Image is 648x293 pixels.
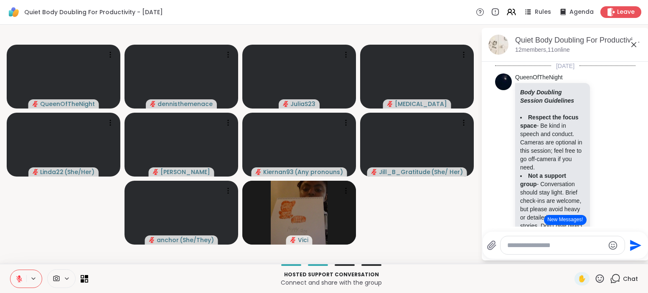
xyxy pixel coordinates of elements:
span: Rules [535,8,551,16]
span: [DATE] [551,62,579,70]
img: https://sharewell-space-live.sfo3.digitaloceanspaces.com/user-generated/d7277878-0de6-43a2-a937-4... [495,73,512,90]
span: anchor [157,236,179,244]
img: Vici [271,181,328,245]
button: Send [625,236,644,255]
span: Leave [617,8,635,16]
button: New Messages! [544,215,586,225]
span: audio-muted [387,101,393,107]
span: audio-muted [290,237,296,243]
span: audio-muted [33,101,38,107]
span: ( She/ Her ) [431,168,463,176]
strong: Body Doubling Session Guidelines [520,89,574,104]
span: Jill_B_Gratitude [379,168,430,176]
span: Agenda [569,8,594,16]
p: Hosted support conversation [93,271,569,278]
p: 12 members, 11 online [515,46,570,54]
span: audio-muted [149,237,155,243]
span: QueenOfTheNight [40,100,95,108]
span: Vici [298,236,308,244]
a: QueenOfTheNight [515,73,563,82]
span: Chat [623,275,638,283]
span: audio-muted [33,169,38,175]
button: Emoji picker [608,240,618,250]
span: Kiernan93 [263,168,294,176]
span: ✋ [578,274,586,284]
p: Connect and share with the group [93,278,569,287]
div: Quiet Body Doubling For Productivity - [DATE] [515,35,642,45]
span: [MEDICAL_DATA] [395,100,447,108]
span: ( She/Her ) [64,168,94,176]
strong: Not a support group [520,172,566,187]
li: - Be kind in speech and conduct. Cameras are optional in this session; feel free to go off-camera... [520,113,585,172]
span: audio-muted [371,169,377,175]
span: [PERSON_NAME] [160,168,210,176]
span: audio-muted [153,169,159,175]
span: Quiet Body Doubling For Productivity - [DATE] [24,8,163,16]
span: Linda22 [40,168,64,176]
span: ( She/They ) [180,236,214,244]
span: JuliaS23 [290,100,315,108]
span: audio-muted [150,101,156,107]
span: audio-muted [256,169,262,175]
li: - Conversation should stay light. Brief check-ins are welcome, but please avoid heavy or detailed... [520,172,585,238]
img: ShareWell Logomark [7,5,21,19]
textarea: Type your message [507,241,605,250]
strong: Respect the focus space [520,114,579,129]
img: Quiet Body Doubling For Productivity - Tuesday, Oct 07 [488,35,508,55]
span: ( Any pronouns ) [295,168,343,176]
span: audio-muted [283,101,289,107]
span: dennisthemenace [158,100,213,108]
